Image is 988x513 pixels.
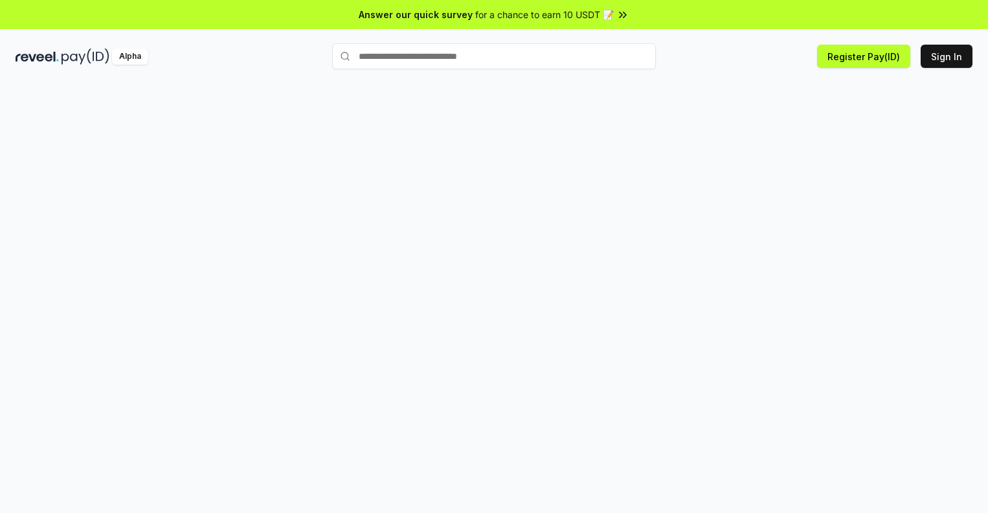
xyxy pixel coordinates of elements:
[817,45,910,68] button: Register Pay(ID)
[16,49,59,65] img: reveel_dark
[359,8,473,21] span: Answer our quick survey
[112,49,148,65] div: Alpha
[475,8,614,21] span: for a chance to earn 10 USDT 📝
[62,49,109,65] img: pay_id
[921,45,972,68] button: Sign In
